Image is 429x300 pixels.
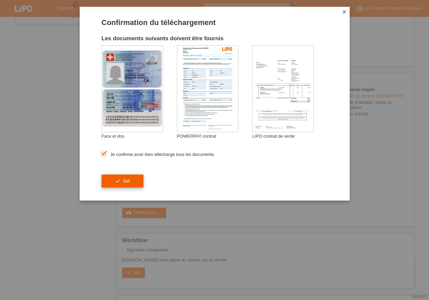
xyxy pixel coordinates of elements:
div: bapst [126,69,159,72]
img: swiss_id_photo_female.png [107,63,124,85]
div: POWERPAY contrat [177,134,252,139]
img: upload_document_confirmation_type_receipt_generic.png [252,46,313,132]
i: close [342,9,347,15]
h2: Les documents suivants doivent être fournis [102,35,328,45]
div: Face et dos [102,134,177,139]
button: check fait [102,175,143,187]
h1: Confirmation du téléchargement [102,18,328,27]
label: Je confirme avoir bien téléchargé tous les documents. [102,152,215,157]
a: close [340,8,349,16]
div: [PERSON_NAME] [PERSON_NAME] [126,74,159,79]
span: fait [123,178,130,184]
img: upload_document_confirmation_type_contract_kkg_whitelabel.png [177,46,238,132]
i: check [115,178,120,184]
div: LIPO contrat de vente [252,134,327,139]
img: upload_document_confirmation_type_id_swiss_empty.png [102,46,163,132]
img: 39073_print.png [222,47,232,51]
